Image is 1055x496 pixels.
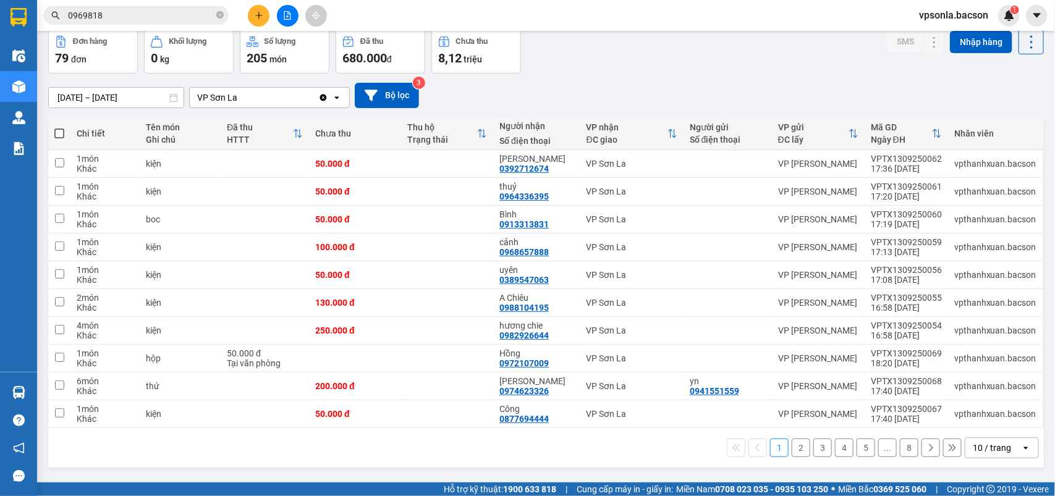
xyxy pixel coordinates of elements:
button: Đơn hàng79đơn [48,29,138,74]
div: kiện [146,159,214,169]
svg: open [332,93,342,103]
img: solution-icon [12,142,25,155]
input: Select a date range. [49,88,184,107]
div: 130.000 đ [315,298,395,308]
div: Tùng Oanh [499,376,574,386]
div: VP Sơn La [587,298,677,308]
button: 3 [813,439,832,457]
div: VP gửi [778,122,849,132]
div: Chưa thu [315,128,395,138]
div: kiện [146,298,214,308]
span: đơn [71,54,87,64]
div: Chưa thu [456,37,488,46]
div: 1 món [77,237,133,247]
div: 0974623326 [499,386,549,396]
svg: open [1021,443,1031,453]
div: VP [PERSON_NAME] [778,298,858,308]
div: 100.000 đ [315,242,395,252]
div: kiện [146,242,214,252]
div: HTTT [227,135,293,145]
span: 0 [151,51,158,65]
div: VPTX1309250055 [871,293,942,303]
button: 8 [900,439,918,457]
div: Người nhận [499,121,574,131]
div: 10 / trang [973,442,1011,454]
div: 1 món [77,348,133,358]
div: vpthanhxuan.bacson [954,214,1036,224]
div: VP Sơn La [587,326,677,335]
div: yn [690,376,766,386]
div: 50.000 đ [315,187,395,196]
div: 17:40 [DATE] [871,386,942,396]
div: 0972107009 [499,358,549,368]
div: uyên [499,265,574,275]
div: VP [PERSON_NAME] [778,409,858,419]
div: VPTX1309250059 [871,237,942,247]
div: vpthanhxuan.bacson [954,270,1036,280]
button: file-add [277,5,299,27]
button: Khối lượng0kg [144,29,234,74]
img: warehouse-icon [12,80,25,93]
div: 0392712674 [499,164,549,174]
strong: 0369 525 060 [873,484,926,494]
button: ... [878,439,897,457]
div: 1 món [77,182,133,191]
div: 0988104195 [499,303,549,313]
button: Nhập hàng [950,31,1012,53]
img: logo-vxr [11,8,27,27]
div: VP [PERSON_NAME] [778,270,858,280]
span: file-add [283,11,292,20]
div: VP Sơn La [587,409,677,419]
div: VP Sơn La [197,91,237,104]
button: aim [305,5,327,27]
button: 2 [792,439,810,457]
input: Selected VP Sơn La. [239,91,240,104]
img: warehouse-icon [12,49,25,62]
div: Khác [77,414,133,424]
div: boc [146,214,214,224]
button: 5 [857,439,875,457]
div: vpthanhxuan.bacson [954,242,1036,252]
button: Chưa thu8,12 triệu [431,29,521,74]
button: Đã thu680.000đ [336,29,425,74]
div: 50.000 đ [227,348,303,358]
div: VP nhận [587,122,667,132]
span: 79 [55,51,69,65]
div: Khác [77,275,133,285]
button: 1 [770,439,789,457]
div: VP Sơn La [587,214,677,224]
div: Mã GD [871,122,932,132]
div: VP Sơn La [587,353,677,363]
span: vpsonla.bacson [909,7,998,23]
div: Khác [77,358,133,368]
div: 0877694444 [499,414,549,424]
div: 0968657888 [499,247,549,257]
div: Khác [77,386,133,396]
span: | [936,482,938,496]
div: VP [PERSON_NAME] [778,214,858,224]
div: Khác [77,164,133,174]
div: 17:08 [DATE] [871,275,942,285]
div: Khác [77,303,133,313]
div: Ghi chú [146,135,214,145]
div: vpthanhxuan.bacson [954,381,1036,391]
div: VP [PERSON_NAME] [778,353,858,363]
span: kg [160,54,169,64]
div: ĐC giao [587,135,667,145]
div: hương chie [499,321,574,330]
th: Toggle SortBy [580,117,684,150]
strong: 1900 633 818 [503,484,556,494]
span: caret-down [1032,10,1043,21]
span: món [269,54,287,64]
div: VP [PERSON_NAME] [778,326,858,335]
span: close-circle [216,10,224,22]
div: vpthanhxuan.bacson [954,159,1036,169]
div: Chi tiết [77,128,133,138]
div: Nhân viên [954,128,1036,138]
div: 17:40 [DATE] [871,414,942,424]
button: SMS [887,30,924,53]
div: VP Sơn La [587,381,677,391]
div: 50.000 đ [315,270,395,280]
span: đ [387,54,392,64]
div: VP Sơn La [587,159,677,169]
